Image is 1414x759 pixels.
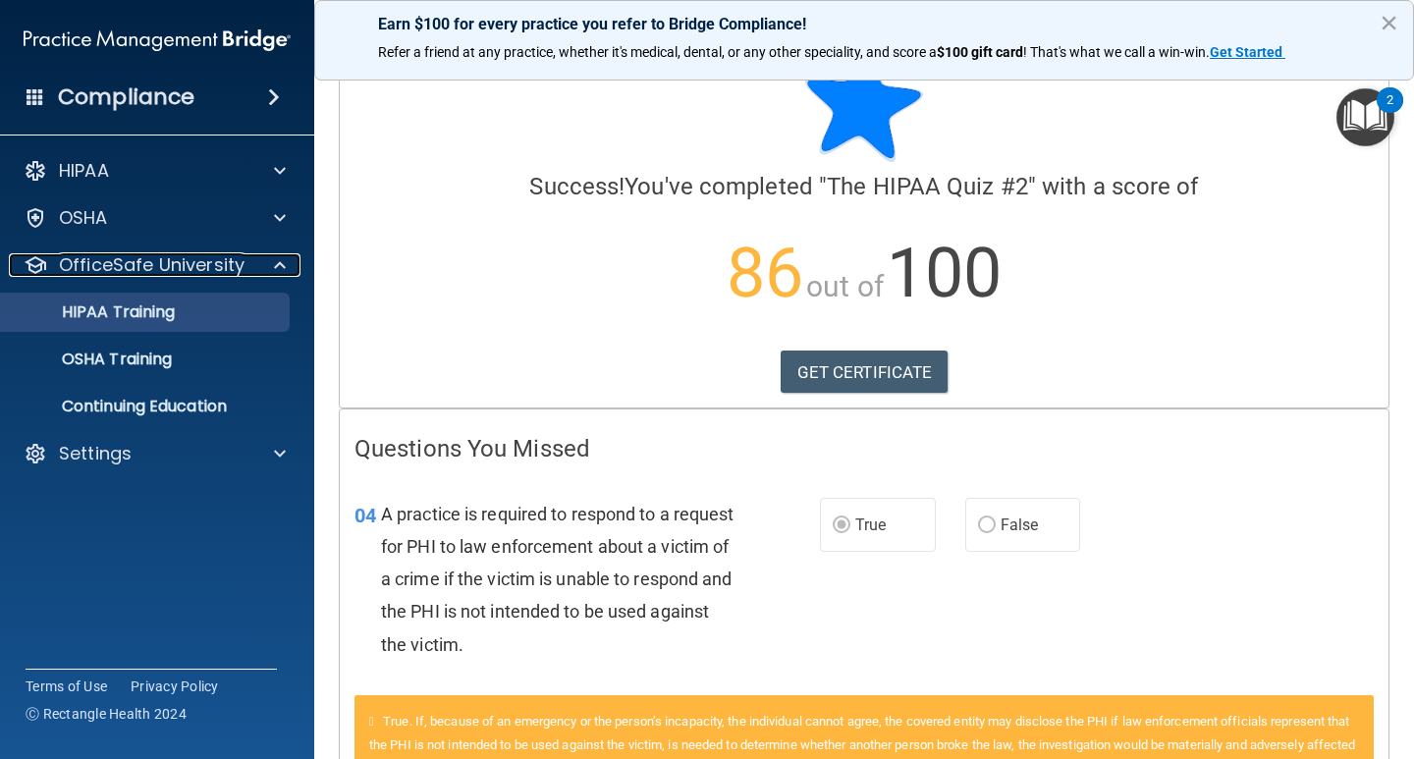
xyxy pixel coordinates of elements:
[529,173,625,200] span: Success!
[58,83,194,111] h4: Compliance
[1380,7,1398,38] button: Close
[59,253,245,277] p: OfficeSafe University
[381,504,734,655] span: A practice is required to respond to a request for PHI to law enforcement about a victim of a cri...
[59,442,132,465] p: Settings
[354,174,1374,199] h4: You've completed " " with a score of
[806,269,884,303] span: out of
[26,677,107,696] a: Terms of Use
[24,253,286,277] a: OfficeSafe University
[937,44,1023,60] strong: $100 gift card
[887,233,1002,313] span: 100
[24,442,286,465] a: Settings
[1387,100,1393,126] div: 2
[24,21,291,60] img: PMB logo
[24,206,286,230] a: OSHA
[827,173,1028,200] span: The HIPAA Quiz #2
[855,515,886,534] span: True
[781,351,949,394] a: GET CERTIFICATE
[13,302,175,322] p: HIPAA Training
[378,44,937,60] span: Refer a friend at any practice, whether it's medical, dental, or any other speciality, and score a
[978,518,996,533] input: False
[727,233,803,313] span: 86
[378,15,1350,33] p: Earn $100 for every practice you refer to Bridge Compliance!
[354,504,376,527] span: 04
[13,397,281,416] p: Continuing Education
[1210,44,1282,60] strong: Get Started
[59,206,108,230] p: OSHA
[1210,44,1285,60] a: Get Started
[1023,44,1210,60] span: ! That's what we call a win-win.
[24,159,286,183] a: HIPAA
[13,350,172,369] p: OSHA Training
[59,159,109,183] p: HIPAA
[833,518,850,533] input: True
[354,436,1374,461] h4: Questions You Missed
[805,44,923,162] img: blue-star-rounded.9d042014.png
[1336,88,1394,146] button: Open Resource Center, 2 new notifications
[131,677,219,696] a: Privacy Policy
[26,704,187,724] span: Ⓒ Rectangle Health 2024
[1001,515,1039,534] span: False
